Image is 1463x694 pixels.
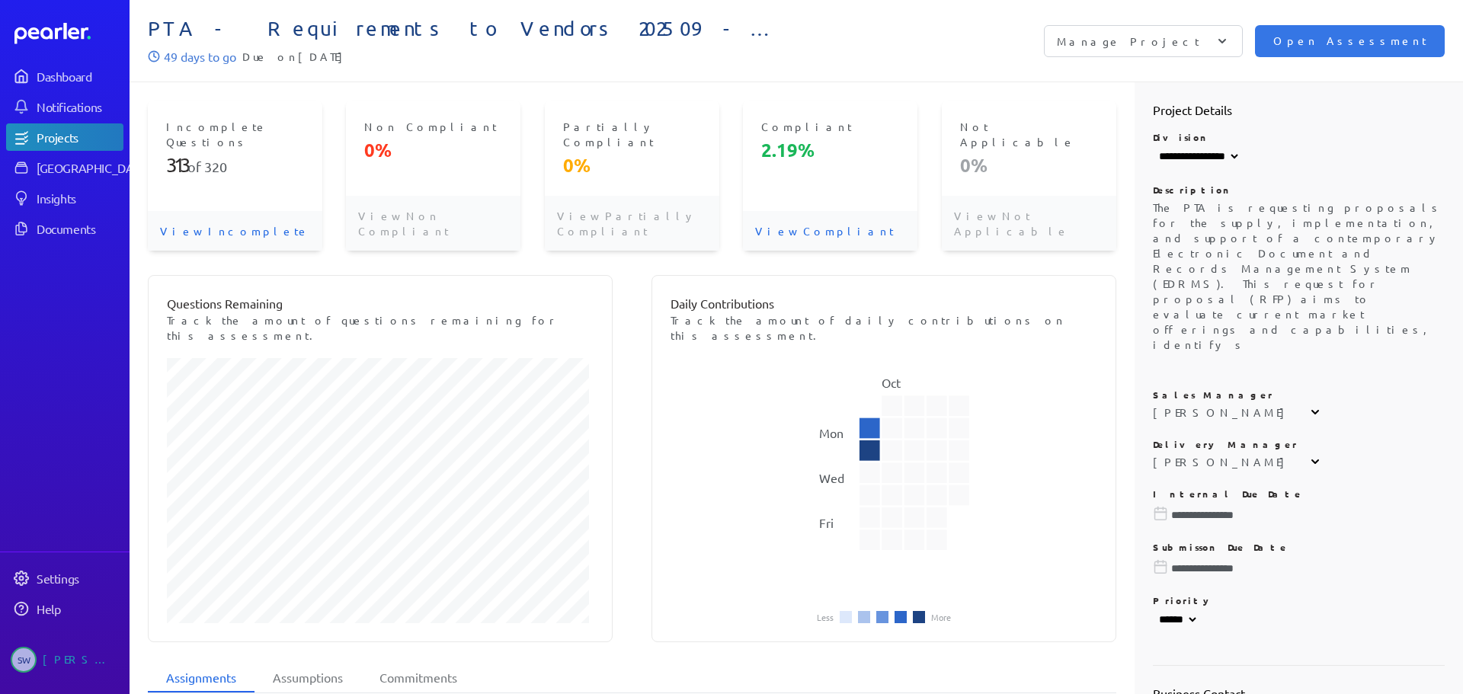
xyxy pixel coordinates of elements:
p: View Partially Compliant [545,196,719,251]
span: 313 [166,153,187,177]
div: Documents [37,221,122,236]
a: SW[PERSON_NAME] [6,641,123,679]
p: View Incomplete [148,211,322,251]
a: Dashboard [14,23,123,44]
div: Settings [37,571,122,586]
p: 2.19% [761,138,899,162]
p: Not Applicable [960,119,1098,149]
p: Incomplete Questions [166,119,304,149]
h2: Project Details [1153,101,1445,119]
p: Sales Manager [1153,389,1445,401]
text: Wed [818,470,844,485]
span: The PTA is requesting proposals for the supply, implementation, and support of a contemporary Ele... [1153,200,1442,351]
span: 320 [204,158,227,174]
p: Description [1153,184,1445,196]
p: Manage Project [1057,34,1199,49]
p: Submisson Due Date [1153,541,1445,553]
p: of [166,153,304,177]
input: Please choose a due date [1153,507,1445,523]
span: Open Assessment [1273,33,1426,50]
a: Projects [6,123,123,151]
li: Assumptions [255,664,361,692]
div: [PERSON_NAME] [43,647,119,673]
p: Partially Compliant [563,119,701,149]
a: Dashboard [6,62,123,90]
p: View Non Compliant [346,196,520,251]
div: Help [37,601,122,616]
p: 0% [563,153,701,177]
p: Division [1153,131,1445,143]
div: [PERSON_NAME] [1153,454,1292,469]
text: Oct [882,375,901,390]
p: 0% [960,153,1098,177]
p: Delivery Manager [1153,438,1445,450]
p: Compliant [761,119,899,134]
text: Fri [818,515,833,530]
p: 49 days to go [164,47,236,66]
a: [GEOGRAPHIC_DATA] [6,154,123,181]
p: Track the amount of daily contributions on this assessment. [671,312,1097,343]
p: Daily Contributions [671,294,1097,312]
a: Notifications [6,93,123,120]
a: Documents [6,215,123,242]
p: Questions Remaining [167,294,594,312]
p: 0% [364,138,502,162]
a: Settings [6,564,123,592]
div: Projects [37,130,122,145]
button: Open Assessment [1255,25,1445,57]
div: [PERSON_NAME] [1153,405,1292,420]
text: Mon [818,425,843,440]
p: Non Compliant [364,119,502,134]
li: Assignments [148,664,255,692]
div: Insights [37,190,122,206]
input: Please choose a due date [1153,561,1445,576]
p: View Compliant [743,211,917,251]
span: Due on [DATE] [242,47,351,66]
div: Notifications [37,99,122,114]
div: Dashboard [37,69,122,84]
li: Commitments [361,664,475,692]
a: Help [6,595,123,622]
p: Track the amount of questions remaining for this assessment. [167,312,594,343]
p: View Not Applicable [942,196,1116,251]
span: PTA - Requirements to Vendors 202509 - PoC [148,17,796,41]
span: Steve Whittington [11,647,37,673]
a: Insights [6,184,123,212]
p: Priority [1153,594,1445,606]
li: More [931,612,951,622]
li: Less [817,612,834,622]
div: [GEOGRAPHIC_DATA] [37,160,150,175]
p: Internal Due Date [1153,488,1445,500]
